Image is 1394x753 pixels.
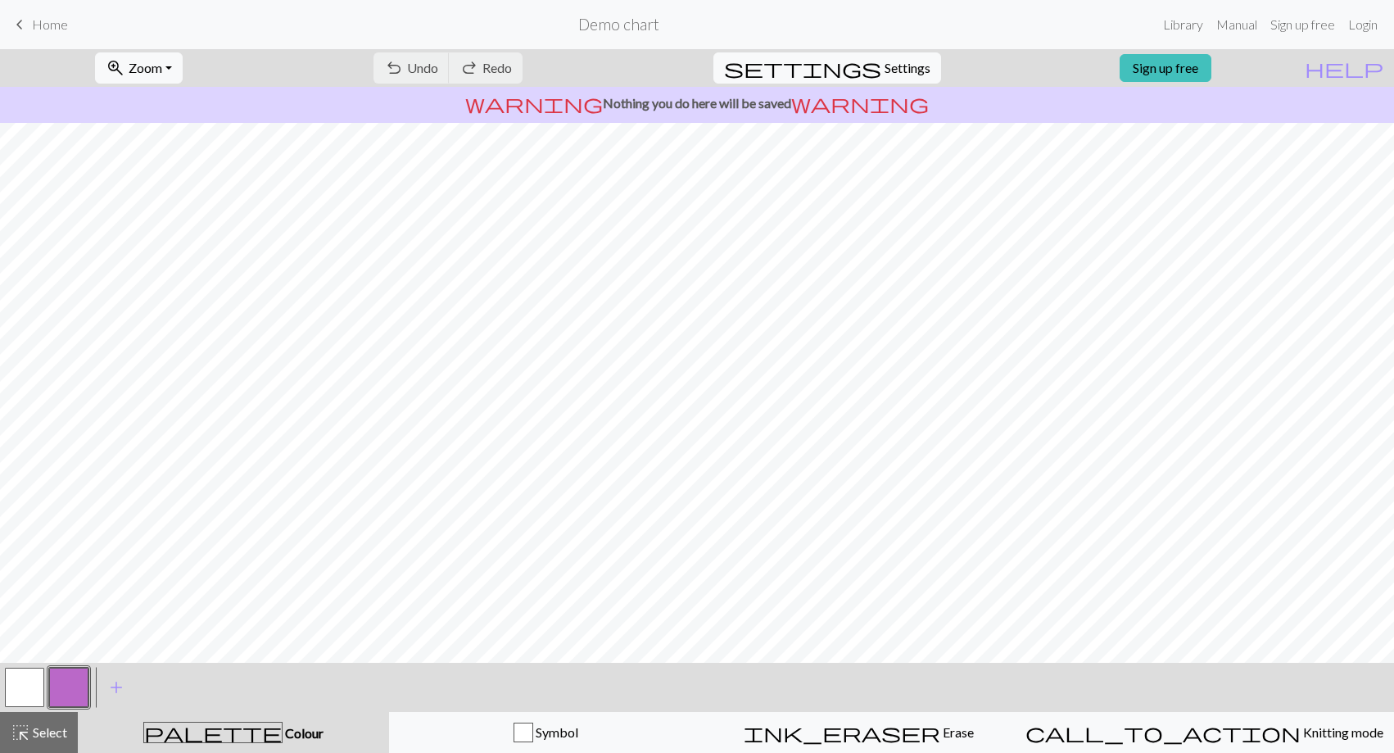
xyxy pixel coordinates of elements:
[283,725,324,741] span: Colour
[144,721,282,744] span: palette
[95,52,183,84] button: Zoom
[129,60,162,75] span: Zoom
[1025,721,1301,744] span: call_to_action
[702,712,1015,753] button: Erase
[578,15,659,34] h2: Demo chart
[10,11,68,39] a: Home
[1156,8,1210,41] a: Library
[106,57,125,79] span: zoom_in
[10,13,29,36] span: keyboard_arrow_left
[713,52,941,84] button: SettingsSettings
[78,712,389,753] button: Colour
[465,92,603,115] span: warning
[1015,712,1394,753] button: Knitting mode
[32,16,68,32] span: Home
[1264,8,1342,41] a: Sign up free
[1301,724,1383,740] span: Knitting mode
[7,93,1387,113] p: Nothing you do here will be saved
[30,724,67,740] span: Select
[106,676,126,699] span: add
[11,721,30,744] span: highlight_alt
[885,58,930,78] span: Settings
[533,724,578,740] span: Symbol
[940,724,974,740] span: Erase
[791,92,929,115] span: warning
[724,57,881,79] span: settings
[1210,8,1264,41] a: Manual
[1120,54,1211,82] a: Sign up free
[724,58,881,78] i: Settings
[744,721,940,744] span: ink_eraser
[389,712,702,753] button: Symbol
[1342,8,1384,41] a: Login
[1305,57,1383,79] span: help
